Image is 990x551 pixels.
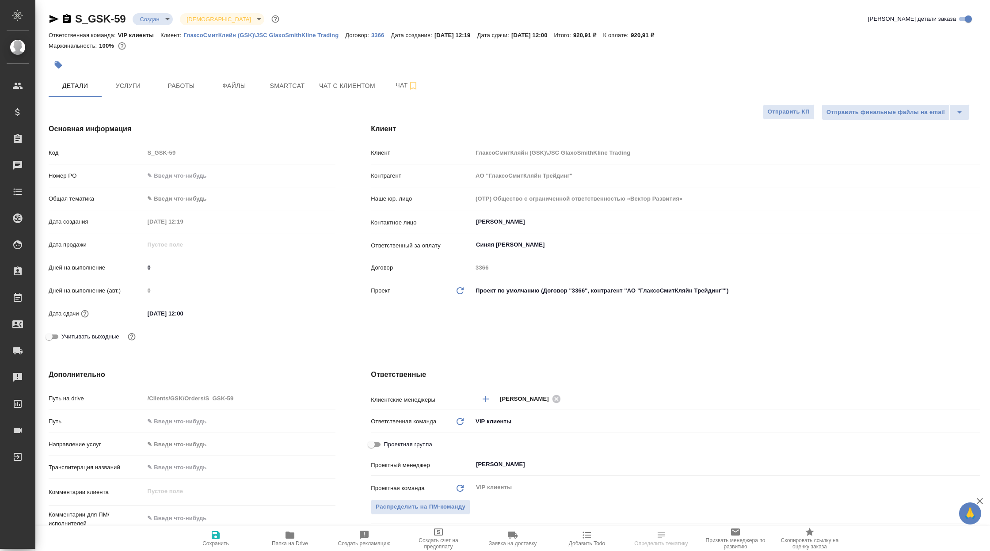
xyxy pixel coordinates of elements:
input: Пустое поле [144,392,335,405]
button: Добавить Todo [550,526,624,551]
button: Создать счет на предоплату [401,526,476,551]
a: S_GSK-59 [75,13,126,25]
span: Отправить КП [768,107,810,117]
p: 100% [99,42,116,49]
h4: Дополнительно [49,369,335,380]
p: К оплате: [603,32,631,38]
input: Пустое поле [144,146,335,159]
p: [DATE] 12:19 [434,32,477,38]
button: Отправить финальные файлы на email [822,104,950,120]
p: 3366 [371,32,391,38]
span: Детали [54,80,96,91]
p: Маржинальность: [49,42,99,49]
span: Чат с клиентом [319,80,375,91]
p: Номер PO [49,171,144,180]
input: Пустое поле [144,238,221,251]
button: Скопировать ссылку [61,14,72,24]
p: Дней на выполнение (авт.) [49,286,144,295]
span: Заявка на доставку [489,540,537,547]
input: Пустое поле [472,192,980,205]
span: Призвать менеджера по развитию [704,537,767,550]
span: Определить тематику [634,540,688,547]
button: Скопировать ссылку для ЯМессенджера [49,14,59,24]
button: Сохранить [179,526,253,551]
p: Код [49,148,144,157]
p: Комментарии для ПМ/исполнителей [49,510,144,528]
p: Наше юр. лицо [371,194,472,203]
span: Учитывать выходные [61,332,119,341]
div: Проект по умолчанию (Договор "3366", контрагент "АО "ГлаксоСмитКляйн Трейдинг"") [472,283,980,298]
input: Пустое поле [472,169,980,182]
span: Файлы [213,80,255,91]
span: Smartcat [266,80,308,91]
h4: Клиент [371,124,980,134]
p: Дней на выполнение [49,263,144,272]
button: Доп статусы указывают на важность/срочность заказа [270,13,281,25]
p: Проект [371,286,390,295]
span: Распределить на ПМ-команду [376,502,465,512]
p: 920,91 ₽ [631,32,661,38]
div: Создан [180,13,264,25]
span: [PERSON_NAME] [500,395,554,403]
p: 920,91 ₽ [573,32,603,38]
p: Дата создания [49,217,144,226]
button: Добавить тэг [49,55,68,75]
button: Заявка на доставку [476,526,550,551]
p: Общая тематика [49,194,144,203]
div: ✎ Введи что-нибудь [147,440,325,449]
p: Договор: [345,32,371,38]
input: Пустое поле [144,215,221,228]
p: Ответственная команда: [49,32,118,38]
span: Работы [160,80,202,91]
button: Выбери, если сб и вс нужно считать рабочими днями для выполнения заказа. [126,331,137,342]
input: ✎ Введи что-нибудь [144,415,335,428]
p: Проектный менеджер [371,461,472,470]
span: Отправить финальные файлы на email [826,107,945,118]
p: Транслитерация названий [49,463,144,472]
p: Клиент [371,148,472,157]
p: VIP клиенты [118,32,160,38]
p: ГлаксоСмитКляйн (GSK)\JSC GlaxoSmithKline Trading [183,32,345,38]
input: ✎ Введи что-нибудь [144,169,335,182]
p: Контактное лицо [371,218,472,227]
h4: Основная информация [49,124,335,134]
p: Проектная команда [371,484,424,493]
button: Определить тематику [624,526,698,551]
p: Путь [49,417,144,426]
p: Дата продажи [49,240,144,249]
p: Контрагент [371,171,472,180]
p: Направление услуг [49,440,144,449]
span: Скопировать ссылку на оценку заказа [778,537,841,550]
span: Услуги [107,80,149,91]
button: Добавить менеджера [475,388,496,410]
p: [DATE] 12:00 [511,32,554,38]
span: Папка на Drive [272,540,308,547]
div: Создан [133,13,172,25]
button: Создать рекламацию [327,526,401,551]
div: [PERSON_NAME] [500,393,564,404]
button: 0.00 RUB; [116,40,128,52]
svg: Подписаться [408,80,419,91]
input: ✎ Введи что-нибудь [144,461,335,474]
p: Клиентские менеджеры [371,395,472,404]
p: Дата сдачи [49,309,79,318]
p: Итого: [554,32,573,38]
button: 🙏 [959,502,981,524]
p: Путь на drive [49,394,144,403]
p: Дата создания: [391,32,434,38]
button: Если добавить услуги и заполнить их объемом, то дата рассчитается автоматически [79,308,91,319]
p: Ответственный за оплату [371,241,472,250]
input: Пустое поле [472,261,980,274]
p: Комментарии клиента [49,488,144,497]
input: Пустое поле [472,146,980,159]
span: [PERSON_NAME] детали заказа [868,15,956,23]
button: Open [975,398,977,400]
input: Пустое поле [144,284,335,297]
p: Договор [371,263,472,272]
div: ✎ Введи что-нибудь [144,437,335,452]
span: Добавить Todo [569,540,605,547]
span: Создать рекламацию [338,540,391,547]
span: Проектная группа [384,440,432,449]
span: Сохранить [202,540,229,547]
p: Дата сдачи: [477,32,511,38]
